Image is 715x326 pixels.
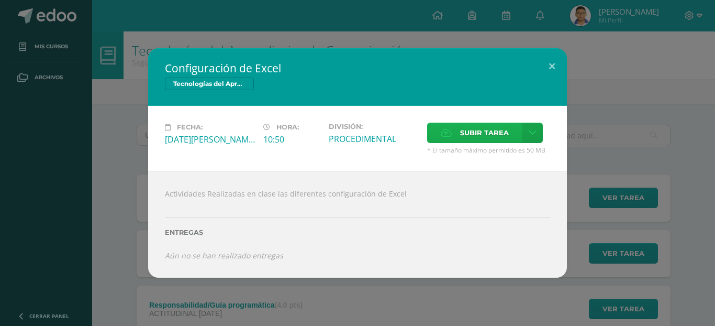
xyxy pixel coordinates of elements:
[427,146,550,155] span: * El tamaño máximo permitido es 50 MB
[276,123,299,131] span: Hora:
[537,48,567,84] button: Close (Esc)
[329,123,419,131] label: División:
[177,123,203,131] span: Fecha:
[165,229,550,236] label: Entregas
[460,123,509,143] span: Subir tarea
[165,251,283,260] i: Aún no se han realizado entregas
[165,78,254,90] span: Tecnologías del Aprendizaje y la Comunicación
[148,171,567,277] div: Actividades Realizadas en clase las diferentes configuración de Excel
[329,133,419,145] div: PROCEDIMENTAL
[263,134,320,145] div: 10:50
[165,134,255,145] div: [DATE][PERSON_NAME]
[165,61,550,75] h2: Configuración de Excel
